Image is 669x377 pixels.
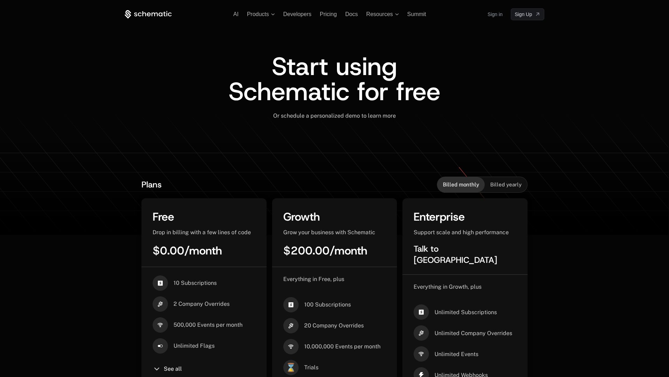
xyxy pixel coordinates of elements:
[229,50,440,108] span: Start using Schematic for free
[414,229,509,236] span: Support scale and high performance
[247,11,269,17] span: Products
[490,181,522,188] span: Billed yearly
[304,343,380,350] span: 10,000,000 Events per month
[407,11,426,17] a: Summit
[283,209,320,224] span: Growth
[233,11,239,17] a: AI
[283,297,299,312] i: cashapp
[414,304,429,320] i: cashapp
[174,342,215,350] span: Unlimited Flags
[414,346,429,362] i: signal
[435,350,478,358] span: Unlimited Events
[153,275,168,291] i: cashapp
[414,325,429,341] i: hammer
[153,338,168,354] i: boolean-on
[153,209,174,224] span: Free
[174,300,230,308] span: 2 Company Overrides
[174,279,217,287] span: 10 Subscriptions
[153,317,168,333] i: signal
[283,339,299,354] i: signal
[414,243,497,266] span: Talk to [GEOGRAPHIC_DATA]
[283,243,330,258] span: $200.00
[304,301,351,309] span: 100 Subscriptions
[283,276,344,282] span: Everything in Free, plus
[345,11,358,17] a: Docs
[153,296,168,312] i: hammer
[153,229,251,236] span: Drop in billing with a few lines of code
[273,112,396,119] span: Or schedule a personalized demo to learn more
[320,11,337,17] a: Pricing
[283,11,312,17] a: Developers
[304,364,318,371] span: Trials
[283,360,299,375] span: ⌛
[443,181,479,188] span: Billed monthly
[487,9,502,20] a: Sign in
[435,330,512,337] span: Unlimited Company Overrides
[283,229,375,236] span: Grow your business with Schematic
[283,318,299,333] i: hammer
[414,209,465,224] span: Enterprise
[366,11,393,17] span: Resources
[174,321,243,329] span: 500,000 Events per month
[153,365,161,373] i: chevron-down
[511,8,544,20] a: [object Object]
[414,283,482,290] span: Everything in Growth, plus
[304,322,364,330] span: 20 Company Overrides
[153,243,184,258] span: $0.00
[515,11,532,18] span: Sign Up
[435,309,497,316] span: Unlimited Subscriptions
[164,366,182,372] span: See all
[141,179,162,190] span: Plans
[330,243,367,258] span: / month
[184,243,222,258] span: / month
